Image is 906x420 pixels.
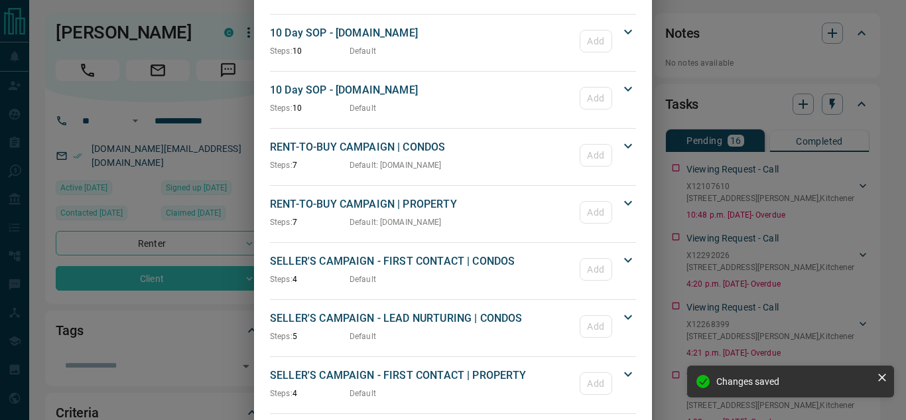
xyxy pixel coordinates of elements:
span: Steps: [270,104,292,113]
p: RENT-TO-BUY CAMPAIGN | CONDOS [270,139,573,155]
p: Default [350,330,376,342]
div: 10 Day SOP - [DOMAIN_NAME]Steps:10DefaultAdd [270,23,636,60]
p: SELLER'S CAMPAIGN - FIRST CONTACT | CONDOS [270,253,573,269]
div: RENT-TO-BUY CAMPAIGN | PROPERTYSteps:7Default: [DOMAIN_NAME]Add [270,194,636,231]
p: Default : [DOMAIN_NAME] [350,159,442,171]
p: 10 Day SOP - [DOMAIN_NAME] [270,82,573,98]
p: Default [350,102,376,114]
p: Default [350,387,376,399]
span: Steps: [270,218,292,227]
p: 7 [270,216,350,228]
p: Default [350,273,376,285]
p: 4 [270,387,350,399]
span: Steps: [270,275,292,284]
p: 4 [270,273,350,285]
div: SELLER'S CAMPAIGN - LEAD NURTURING | CONDOSSteps:5DefaultAdd [270,308,636,345]
p: SELLER'S CAMPAIGN - LEAD NURTURING | CONDOS [270,311,573,326]
div: SELLER'S CAMPAIGN - FIRST CONTACT | PROPERTYSteps:4DefaultAdd [270,365,636,402]
p: 10 [270,102,350,114]
p: Default : [DOMAIN_NAME] [350,216,442,228]
p: 5 [270,330,350,342]
span: Steps: [270,332,292,341]
p: Default [350,45,376,57]
p: 10 Day SOP - [DOMAIN_NAME] [270,25,573,41]
p: 7 [270,159,350,171]
p: 10 [270,45,350,57]
p: SELLER'S CAMPAIGN - FIRST CONTACT | PROPERTY [270,368,573,384]
p: RENT-TO-BUY CAMPAIGN | PROPERTY [270,196,573,212]
div: SELLER'S CAMPAIGN - FIRST CONTACT | CONDOSSteps:4DefaultAdd [270,251,636,288]
div: 10 Day SOP - [DOMAIN_NAME]Steps:10DefaultAdd [270,80,636,117]
span: Steps: [270,46,292,56]
div: Changes saved [716,376,872,387]
span: Steps: [270,161,292,170]
span: Steps: [270,389,292,398]
div: RENT-TO-BUY CAMPAIGN | CONDOSSteps:7Default: [DOMAIN_NAME]Add [270,137,636,174]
